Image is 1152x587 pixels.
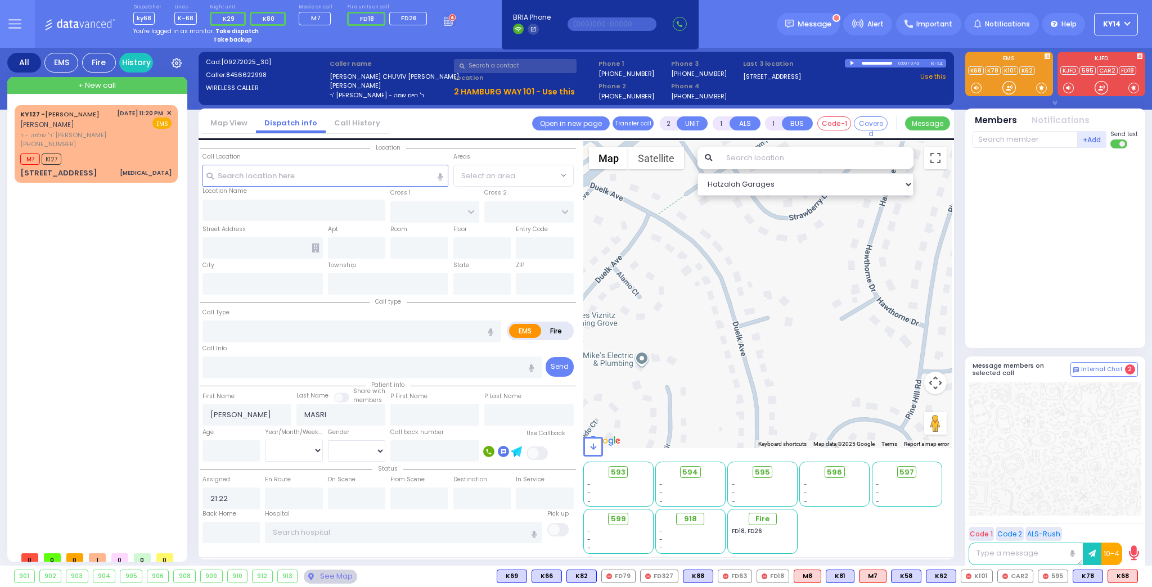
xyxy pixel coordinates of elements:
span: You're logged in as monitor. [133,27,214,35]
a: Map View [202,118,256,128]
button: UNIT [677,116,708,130]
label: Turn off text [1110,138,1128,150]
span: Location [370,143,406,152]
button: Code-1 [817,116,851,130]
span: 1 [89,553,106,562]
div: - [659,544,721,552]
span: Phone 1 [598,59,667,69]
input: (000)000-00000 [568,17,656,31]
span: 918 [684,513,697,525]
img: red-radio-icon.svg [645,574,651,579]
span: 595 [755,467,770,478]
label: Use Callback [526,429,565,438]
div: 912 [253,570,272,583]
label: [PHONE_NUMBER] [671,92,727,100]
img: comment-alt.png [1073,367,1079,373]
img: red-radio-icon.svg [1043,574,1048,579]
div: See map [304,570,357,584]
span: [PERSON_NAME] [20,120,74,129]
span: - [659,480,663,489]
button: Map camera controls [924,372,947,394]
div: Fire [82,53,116,73]
label: Medic on call [299,4,334,11]
label: Room [390,225,407,234]
span: - [804,480,807,489]
div: FD79 [601,570,636,583]
div: 910 [228,570,247,583]
span: 8456622998 [226,70,267,79]
span: 2 [1125,364,1135,374]
div: 0:43 [910,57,920,70]
span: ר' שלמה - ר' [PERSON_NAME] [20,130,113,140]
div: 913 [278,570,298,583]
h5: Message members on selected call [973,362,1070,377]
span: 599 [611,513,626,525]
button: Show street map [589,147,628,169]
label: KJFD [1057,56,1145,64]
label: Age [202,428,214,437]
span: 597 [899,467,914,478]
div: K68 [1108,570,1138,583]
span: members [353,396,382,404]
label: Cross 2 [484,188,507,197]
label: [PERSON_NAME] [330,81,450,91]
div: K69 [497,570,527,583]
button: Transfer call [613,116,654,130]
span: - [587,497,591,505]
div: K66 [532,570,562,583]
div: BLS [926,570,956,583]
span: 0 [21,553,38,562]
label: Call Location [202,152,241,161]
span: EMS [152,118,172,129]
a: Dispatch info [256,118,326,128]
div: FD18 [757,570,789,583]
button: KY14 [1094,13,1138,35]
label: ר' [PERSON_NAME] - ר' חיים שמה [330,91,450,100]
div: Year/Month/Week/Day [265,428,323,437]
label: Dispatcher [133,4,161,11]
label: [PERSON_NAME] CHUVIV [PERSON_NAME] [330,72,450,82]
button: BUS [782,116,813,130]
span: KY14 [1103,19,1120,29]
a: [STREET_ADDRESS] [743,72,801,82]
label: Street Address [202,225,246,234]
label: Call Info [202,344,227,353]
span: Message [798,19,831,30]
div: BLS [891,570,921,583]
input: Search hospital [265,522,542,543]
a: Use this [920,72,946,82]
span: 594 [682,467,698,478]
label: Last Name [296,391,328,400]
label: Call Type [202,308,229,317]
div: EMS [44,53,78,73]
div: 909 [201,570,222,583]
span: Phone 2 [598,82,667,91]
div: K62 [926,570,956,583]
label: Back Home [202,509,236,518]
span: - [876,497,879,505]
span: - [732,489,735,497]
span: + New call [78,80,116,91]
button: +Add [1078,131,1107,148]
a: K62 [1019,66,1035,75]
label: Cad: [206,57,326,67]
span: 0 [134,553,151,562]
a: CAR2 [1097,66,1118,75]
button: ALS-Rush [1025,527,1062,541]
label: Township [328,261,356,270]
div: BLS [683,570,713,583]
div: BLS [532,570,562,583]
div: M8 [794,570,821,583]
button: ALS [730,116,760,130]
img: red-radio-icon.svg [723,574,728,579]
label: Fire [541,324,572,338]
span: [09272025_30] [221,57,271,66]
div: FD18, FD26 [732,527,794,535]
div: - [659,527,721,535]
label: WIRELESS CALLER [206,83,326,93]
a: Call History [326,118,389,128]
span: Help [1061,19,1077,29]
span: - [732,480,735,489]
a: KJFD [1060,66,1078,75]
div: 906 [147,570,169,583]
